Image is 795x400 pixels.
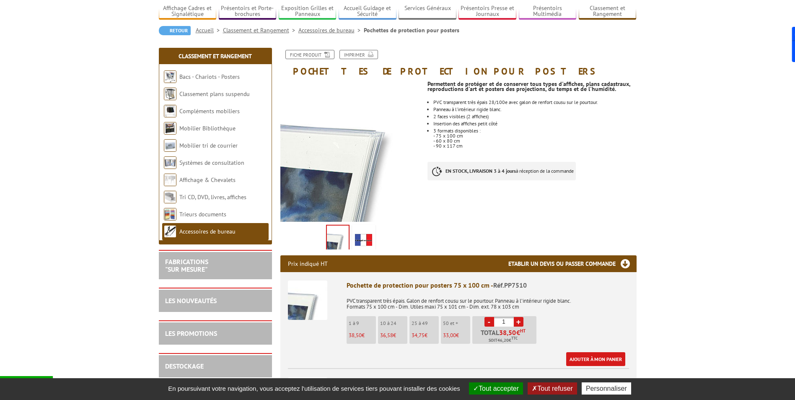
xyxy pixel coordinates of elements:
a: Classement et Rangement [179,52,252,60]
img: Systèmes de consultation [164,156,176,169]
a: Classement et Rangement [579,5,637,18]
a: Exposition Grilles et Panneaux [279,5,337,18]
a: Classement plans suspendu [179,90,250,98]
p: à réception de la commande [427,162,576,180]
a: Accueil Guidage et Sécurité [339,5,396,18]
a: Mobilier Bibliothèque [179,125,236,132]
a: Classement et Rangement [223,26,298,34]
p: PVC transparent très épais. Galon de renfort cousu sur le pourtour. Panneau à l’intérieur rigide ... [347,292,629,310]
div: Pochette de protection pour posters 75 x 100 cm - [347,281,629,290]
div: - 75 x 100 cm [433,133,636,138]
h3: Etablir un devis ou passer commande [508,255,637,272]
span: En poursuivant votre navigation, vous acceptez l'utilisation de services tiers pouvant installer ... [164,385,464,392]
span: 38,50 [349,332,362,339]
img: Compléments mobiliers [164,105,176,117]
div: Pochette de protection pour posters 60 x 80 cm - [347,377,629,387]
a: FABRICATIONS"Sur Mesure" [165,257,208,273]
span: 38,50 [499,329,516,336]
img: Affichage & Chevalets [164,174,176,186]
button: Personnaliser (fenêtre modale) [582,382,631,395]
img: edimeta_produit_fabrique_en_france.jpg [354,226,374,252]
li: Insertion des affiches petit côté [433,121,636,126]
img: Mobilier Bibliothèque [164,122,176,135]
span: 36,58 [380,332,393,339]
a: Imprimer [339,50,378,59]
a: Présentoirs Multimédia [519,5,577,18]
a: Affichage & Chevalets [179,176,236,184]
img: Accessoires de bureau [164,225,176,238]
a: Accueil [196,26,223,34]
img: Mobilier tri de courrier [164,139,176,152]
span: 33,00 [443,332,456,339]
a: Compléments mobiliers [179,107,240,115]
img: Trieurs documents [164,208,176,221]
span: Soit € [489,337,518,344]
div: - 60 x 80 cm [433,138,636,143]
a: Trieurs documents [179,210,226,218]
li: Pochettes de protection pour posters [364,26,459,34]
a: Systèmes de consultation [179,159,244,166]
img: Bacs - Chariots - Posters [164,70,176,83]
a: Retour [159,26,191,35]
p: 10 à 24 [380,320,407,326]
p: € [412,332,439,338]
button: Tout accepter [469,382,523,395]
p: Total [474,329,536,344]
sup: TTC [511,336,518,340]
a: Tri CD, DVD, livres, affiches [179,193,246,201]
a: Affichage Cadres et Signalétique [159,5,217,18]
a: Fiche produit [285,50,334,59]
a: - [484,317,494,327]
a: Services Généraux [399,5,456,18]
a: DESTOCKAGE [165,362,204,370]
div: 3 formats disponibles : [433,128,636,133]
span: € [516,329,520,336]
p: 50 et + [443,320,470,326]
p: 2 faces visibles (2 affiches) [433,114,636,119]
a: Accessoires de bureau [179,228,236,235]
strong: EN STOCK, LIVRAISON 3 à 4 jours [445,168,516,174]
img: pp7510_pochettes_de_protection_pour_posters_75x100cm.jpg [280,81,422,222]
a: Mobilier tri de courrier [179,142,238,149]
li: PVC transparent très épais 28/100e avec galon de renfort cousu sur le pourtour. [433,100,636,105]
img: Classement plans suspendu [164,88,176,100]
p: 1 à 9 [349,320,376,326]
span: 34,75 [412,332,425,339]
p: € [349,332,376,338]
a: Bacs - Chariots - Posters [179,73,240,81]
a: Présentoirs Presse et Journaux [458,5,516,18]
li: Panneau à l’intérieur rigide blanc. [433,107,636,112]
img: Pochette de protection pour posters 75 x 100 cm [288,281,327,320]
button: Tout refuser [528,382,577,395]
sup: HT [520,328,526,334]
p: Prix indiqué HT [288,255,328,272]
div: - 90 x 117 cm [433,143,636,148]
a: Ajouter à mon panier [566,352,625,366]
img: Tri CD, DVD, livres, affiches [164,191,176,203]
p: € [380,332,407,338]
span: Réf.PP6080 [489,378,523,386]
a: Accessoires de bureau [298,26,364,34]
span: Réf.PP7510 [493,281,527,289]
span: 46,20 [497,337,509,344]
strong: Permettent de protéger et de conserver tous types d'affiches, plans cadastraux, reproductions d'a... [427,80,630,93]
img: pp7510_pochettes_de_protection_pour_posters_75x100cm.jpg [327,226,349,252]
a: Présentoirs et Porte-brochures [219,5,277,18]
a: LES NOUVEAUTÉS [165,296,217,305]
p: € [443,332,470,338]
a: LES PROMOTIONS [165,329,217,338]
p: 25 à 49 [412,320,439,326]
a: + [514,317,523,327]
